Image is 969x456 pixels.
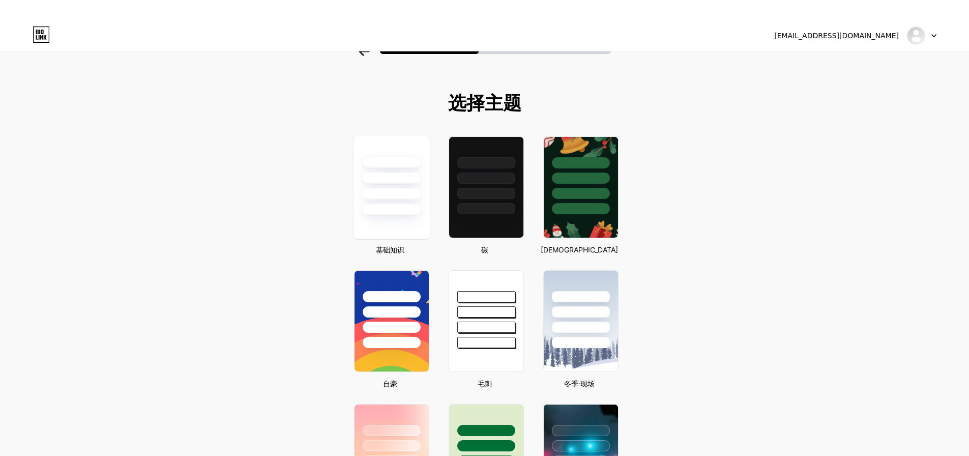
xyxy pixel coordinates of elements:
img: 阿芬贝特 [906,26,926,45]
font: 冬季·现场 [564,379,595,388]
font: 基础知识 [376,245,404,254]
font: 自豪 [383,379,397,388]
font: 选择主题 [448,92,521,114]
font: 毛刺 [478,379,492,388]
font: 碳 [481,245,488,254]
font: [DEMOGRAPHIC_DATA] [541,245,618,254]
font: [EMAIL_ADDRESS][DOMAIN_NAME] [774,32,899,40]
